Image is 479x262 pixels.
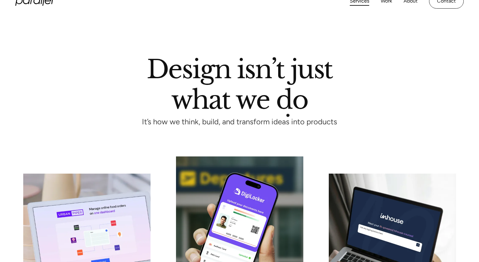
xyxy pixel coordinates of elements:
h1: Design isn’t just what we do [147,57,333,109]
p: It’s how we think, build, and transform ideas into products [130,119,349,125]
